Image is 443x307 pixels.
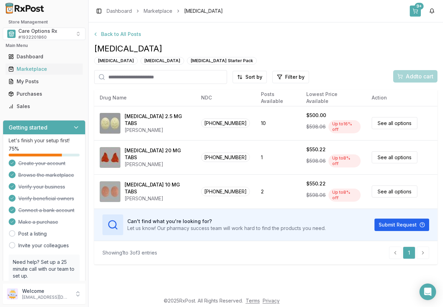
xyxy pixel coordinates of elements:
[125,195,190,202] div: [PERSON_NAME]
[18,219,58,226] span: Make a purchase
[100,147,120,168] img: Xarelto 20 MG TABS
[7,288,18,299] img: User avatar
[285,74,305,80] span: Filter by
[8,78,80,85] div: My Posts
[9,145,19,152] span: 75 %
[18,183,65,190] span: Verify your business
[127,225,326,232] p: Let us know! Our pharmacy success team will work hard to find the products you need.
[94,89,196,106] th: Drug Name
[306,157,326,164] span: $598.06
[6,75,83,88] a: My Posts
[3,101,85,112] button: Sales
[6,100,83,113] a: Sales
[255,106,301,140] td: 10
[102,249,157,256] div: Showing 1 to 3 of 3 entries
[374,219,429,231] button: Submit Request
[9,123,47,132] h3: Getting started
[201,187,250,196] span: [PHONE_NUMBER]
[13,280,39,286] a: Book a call
[196,89,255,106] th: NDC
[410,6,421,17] button: 9+
[372,185,417,198] a: See all options
[8,90,80,97] div: Purchases
[245,74,262,80] span: Sort by
[272,71,309,83] button: Filter by
[3,3,47,14] img: RxPost Logo
[6,43,83,48] h2: Main Menu
[306,112,326,119] div: $500.00
[107,8,223,15] nav: breadcrumb
[263,298,280,304] a: Privacy
[184,8,223,15] span: [MEDICAL_DATA]
[18,195,74,202] span: Verify beneficial owners
[6,50,83,63] a: Dashboard
[100,181,120,202] img: Xarelto 10 MG TABS
[94,43,437,54] span: [MEDICAL_DATA]
[141,57,184,65] div: [MEDICAL_DATA]
[8,103,80,110] div: Sales
[3,28,85,40] button: Select a view
[107,8,132,15] a: Dashboard
[18,207,74,214] span: Connect a bank account
[201,153,250,162] span: [PHONE_NUMBER]
[94,28,437,40] a: Back to All Posts
[255,174,301,209] td: 2
[127,218,326,225] h3: Can't find what you're looking for?
[306,123,326,130] span: $598.06
[403,247,415,259] a: 1
[389,247,429,259] nav: pagination
[6,88,83,100] a: Purchases
[328,189,361,202] div: Up to 8 % off
[187,57,257,65] div: [MEDICAL_DATA] Starter Pack
[22,295,70,300] p: [EMAIL_ADDRESS][DOMAIN_NAME]
[18,28,57,35] span: Care Options Rx
[125,127,190,134] div: [PERSON_NAME]
[8,53,80,60] div: Dashboard
[3,51,85,62] button: Dashboard
[18,160,65,167] span: Create your account
[18,172,74,179] span: Browse the marketplace
[306,192,326,199] span: $598.06
[125,161,190,168] div: [PERSON_NAME]
[18,35,47,40] span: # 1932201860
[22,288,70,295] p: Welcome
[125,147,190,161] div: [MEDICAL_DATA] 20 MG TABS
[100,113,120,134] img: Xarelto 2.5 MG TABS
[372,117,417,129] a: See all options
[3,19,85,25] h2: Store Management
[306,146,326,153] div: $550.22
[301,89,366,106] th: Lowest Price Available
[125,181,190,195] div: [MEDICAL_DATA] 10 MG TABS
[366,89,437,106] th: Action
[255,140,301,174] td: 1
[3,88,85,99] button: Purchases
[144,8,172,15] a: Marketplace
[246,298,260,304] a: Terms
[6,63,83,75] a: Marketplace
[372,151,417,163] a: See all options
[18,230,47,237] a: Post a listing
[3,64,85,75] button: Marketplace
[94,57,138,65] div: [MEDICAL_DATA]
[419,284,436,300] div: Open Intercom Messenger
[328,154,361,167] div: Up to 8 % off
[328,120,361,133] div: Up to 16 % off
[89,28,145,40] button: Back to All Posts
[201,118,250,128] span: [PHONE_NUMBER]
[415,3,424,10] div: 9+
[125,113,190,127] div: [MEDICAL_DATA] 2.5 MG TABS
[9,137,80,144] p: Let's finish your setup first!
[306,180,326,187] div: $550.22
[13,259,75,279] p: Need help? Set up a 25 minute call with our team to set up.
[233,71,267,83] button: Sort by
[3,76,85,87] button: My Posts
[18,242,69,249] a: Invite your colleagues
[255,89,301,106] th: Posts Available
[8,66,80,73] div: Marketplace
